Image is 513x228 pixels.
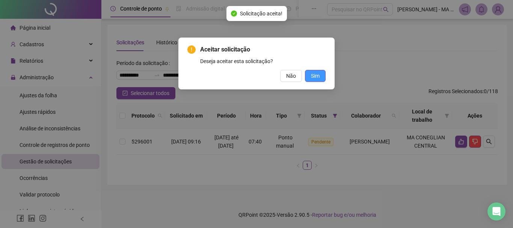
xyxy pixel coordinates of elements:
span: Solicitação aceita! [240,9,282,18]
span: Não [286,72,296,80]
button: Não [280,70,302,82]
span: Sim [311,72,320,80]
span: Aceitar solicitação [200,45,326,54]
div: Deseja aceitar esta solicitação? [200,57,326,65]
div: Open Intercom Messenger [487,202,505,220]
span: exclamation-circle [187,45,196,54]
button: Sim [305,70,326,82]
span: check-circle [231,11,237,17]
